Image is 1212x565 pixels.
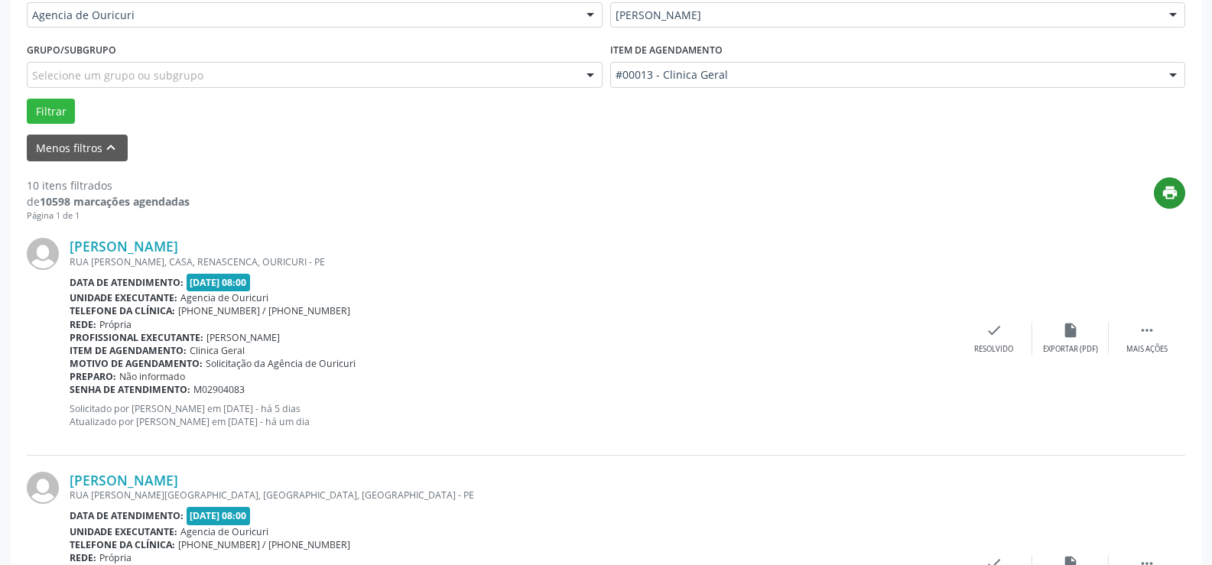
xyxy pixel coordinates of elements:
[70,255,956,268] div: RUA [PERSON_NAME], CASA, RENASCENCA, OURICURI - PE
[119,370,185,383] span: Não informado
[178,538,350,551] span: [PHONE_NUMBER] / [PHONE_NUMBER]
[70,238,178,255] a: [PERSON_NAME]
[187,507,251,524] span: [DATE] 08:00
[206,331,280,344] span: [PERSON_NAME]
[70,304,175,317] b: Telefone da clínica:
[1154,177,1185,209] button: print
[206,357,356,370] span: Solicitação da Agência de Ouricuri
[616,8,1155,23] span: [PERSON_NAME]
[27,238,59,270] img: img
[193,383,245,396] span: M02904083
[1043,344,1098,355] div: Exportar (PDF)
[1139,322,1155,339] i: 
[610,38,723,62] label: Item de agendamento
[986,322,1002,339] i: check
[70,318,96,331] b: Rede:
[27,472,59,504] img: img
[70,383,190,396] b: Senha de atendimento:
[70,276,184,289] b: Data de atendimento:
[70,509,184,522] b: Data de atendimento:
[70,538,175,551] b: Telefone da clínica:
[178,304,350,317] span: [PHONE_NUMBER] / [PHONE_NUMBER]
[187,274,251,291] span: [DATE] 08:00
[180,291,268,304] span: Agencia de Ouricuri
[99,318,132,331] span: Própria
[27,177,190,193] div: 10 itens filtrados
[70,344,187,357] b: Item de agendamento:
[70,402,956,428] p: Solicitado por [PERSON_NAME] em [DATE] - há 5 dias Atualizado por [PERSON_NAME] em [DATE] - há um...
[70,331,203,344] b: Profissional executante:
[27,209,190,222] div: Página 1 de 1
[102,139,119,156] i: keyboard_arrow_up
[70,489,956,502] div: RUA [PERSON_NAME][GEOGRAPHIC_DATA], [GEOGRAPHIC_DATA], [GEOGRAPHIC_DATA] - PE
[27,38,116,62] label: Grupo/Subgrupo
[70,357,203,370] b: Motivo de agendamento:
[180,525,268,538] span: Agencia de Ouricuri
[40,194,190,209] strong: 10598 marcações agendadas
[99,551,132,564] span: Própria
[190,344,245,357] span: Clinica Geral
[32,67,203,83] span: Selecione um grupo ou subgrupo
[1062,322,1079,339] i: insert_drive_file
[70,472,178,489] a: [PERSON_NAME]
[27,193,190,209] div: de
[70,370,116,383] b: Preparo:
[616,67,1155,83] span: #00013 - Clinica Geral
[27,99,75,125] button: Filtrar
[70,551,96,564] b: Rede:
[27,135,128,161] button: Menos filtroskeyboard_arrow_up
[1126,344,1168,355] div: Mais ações
[32,8,571,23] span: Agencia de Ouricuri
[974,344,1013,355] div: Resolvido
[1162,184,1178,201] i: print
[70,525,177,538] b: Unidade executante:
[70,291,177,304] b: Unidade executante:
